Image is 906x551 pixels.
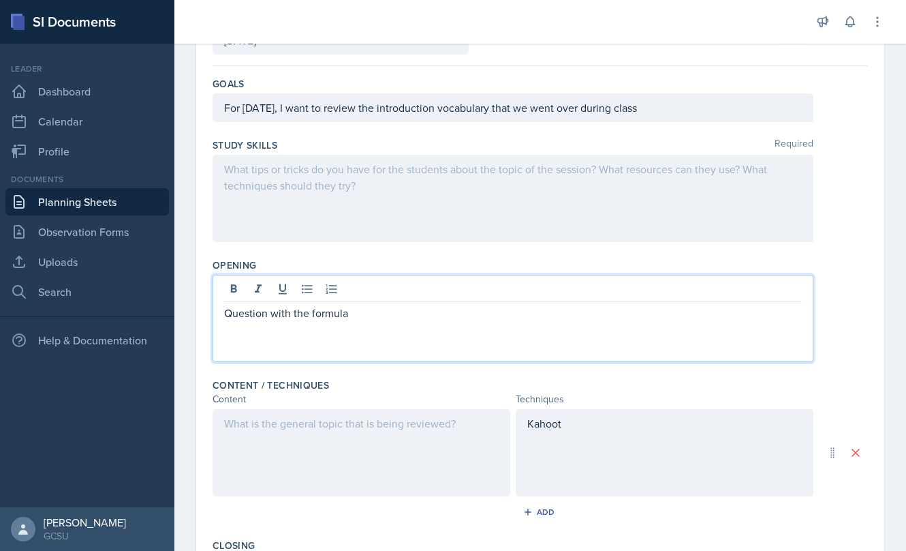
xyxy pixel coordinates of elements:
span: Required [775,138,813,152]
label: Study Skills [213,138,277,152]
div: [PERSON_NAME] [44,516,126,529]
label: Content / Techniques [213,378,329,392]
div: Content [213,392,510,406]
p: Kahoot [527,415,802,432]
div: Techniques [516,392,813,406]
button: Add [518,502,563,522]
a: Profile [5,138,169,165]
div: Documents [5,173,169,185]
a: Search [5,278,169,306]
p: Question with the formula [224,305,802,321]
div: GCSU [44,529,126,543]
div: Add [526,507,555,518]
div: Leader [5,63,169,75]
p: For [DATE], I want to review the introduction vocabulary that we went over during class [224,100,802,116]
label: Opening [213,258,256,272]
div: Help & Documentation [5,327,169,354]
a: Dashboard [5,78,169,105]
a: Uploads [5,248,169,275]
label: Goals [213,77,245,91]
a: Observation Forms [5,218,169,245]
a: Planning Sheets [5,188,169,215]
a: Calendar [5,108,169,135]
